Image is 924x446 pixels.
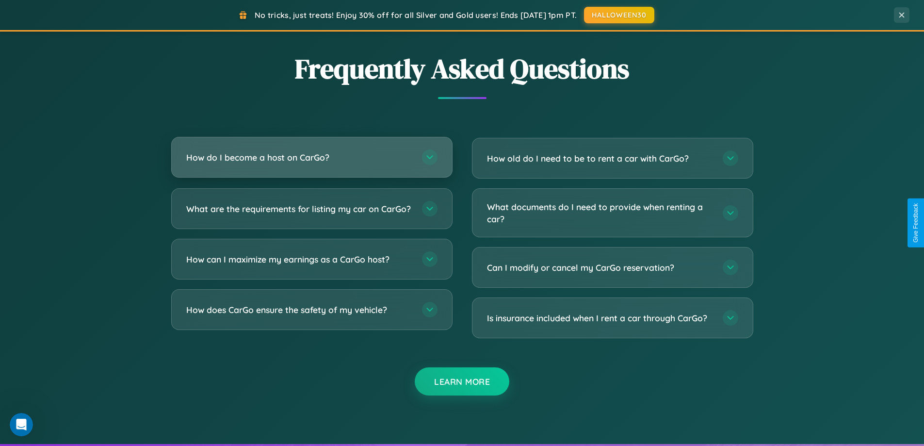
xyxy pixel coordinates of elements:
h3: How does CarGo ensure the safety of my vehicle? [186,304,412,316]
h3: How can I maximize my earnings as a CarGo host? [186,253,412,265]
div: Give Feedback [912,203,919,243]
h2: Frequently Asked Questions [171,50,753,87]
h3: What are the requirements for listing my car on CarGo? [186,203,412,215]
button: Learn More [415,367,509,396]
h3: What documents do I need to provide when renting a car? [487,201,713,225]
span: No tricks, just treats! Enjoy 30% off for all Silver and Gold users! Ends [DATE] 1pm PT. [255,10,577,20]
h3: Is insurance included when I rent a car through CarGo? [487,312,713,324]
button: HALLOWEEN30 [584,7,654,23]
h3: How do I become a host on CarGo? [186,151,412,164]
h3: Can I modify or cancel my CarGo reservation? [487,262,713,274]
h3: How old do I need to be to rent a car with CarGo? [487,152,713,165]
iframe: Intercom live chat [10,413,33,436]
